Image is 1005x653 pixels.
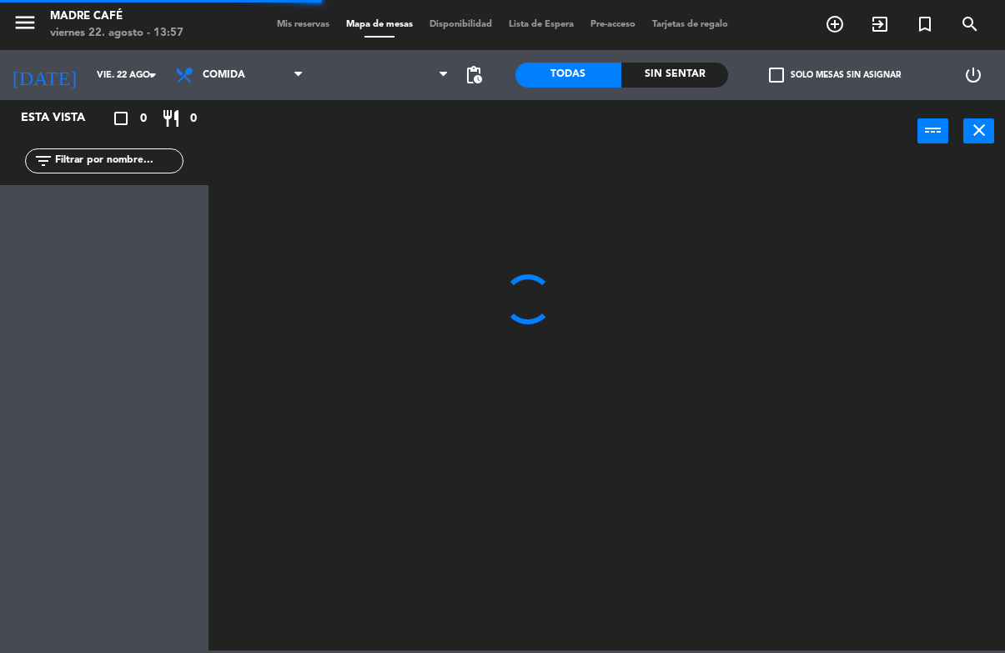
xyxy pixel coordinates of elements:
i: crop_square [111,108,131,128]
span: Mapa de mesas [338,20,421,29]
i: exit_to_app [870,14,890,34]
span: Pre-acceso [582,20,644,29]
i: add_circle_outline [825,14,845,34]
i: search [960,14,980,34]
span: 0 [190,109,197,128]
button: menu [13,10,38,41]
span: Lista de Espera [500,20,582,29]
span: Tarjetas de regalo [644,20,736,29]
span: WALK IN [857,10,902,38]
i: arrow_drop_down [143,65,163,85]
i: filter_list [33,151,53,171]
i: restaurant [161,108,181,128]
div: viernes 22. agosto - 13:57 [50,25,183,42]
i: menu [13,10,38,35]
span: check_box_outline_blank [769,68,784,83]
span: Mis reservas [269,20,338,29]
i: turned_in_not [915,14,935,34]
div: Sin sentar [621,63,728,88]
label: Solo mesas sin asignar [769,68,901,83]
span: RESERVAR MESA [812,10,857,38]
span: Disponibilidad [421,20,500,29]
span: pending_actions [464,65,484,85]
div: Madre Café [50,8,183,25]
i: close [969,120,989,140]
i: power_settings_new [963,65,983,85]
div: Todas [515,63,622,88]
i: power_input [923,120,943,140]
input: Filtrar por nombre... [53,152,183,170]
button: power_input [917,118,948,143]
span: 0 [140,109,147,128]
span: Comida [203,69,245,81]
button: close [963,118,994,143]
span: BUSCAR [947,10,992,38]
div: Esta vista [8,108,120,128]
span: Reserva especial [902,10,947,38]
